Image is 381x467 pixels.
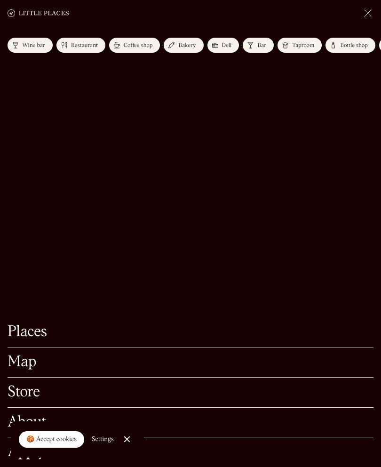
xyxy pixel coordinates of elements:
[222,43,232,48] div: Deli
[109,38,160,53] a: Coffee shop
[92,436,114,443] div: Settings
[19,431,84,448] a: 🍪 Accept cookies
[164,38,203,53] a: Bakery
[22,43,45,48] div: Wine bar
[118,430,136,449] a: Close Cookie Popup
[243,38,274,53] a: Bar
[8,38,53,53] a: Wine bar
[124,43,152,48] div: Coffee shop
[207,38,239,53] a: Deli
[8,385,373,400] a: Store
[292,43,314,48] div: Taproom
[71,43,98,48] div: Restaurant
[278,38,322,53] a: Taproom
[257,43,266,48] div: Bar
[8,445,373,459] a: Apply
[325,38,375,53] a: Bottle shop
[8,415,373,430] a: About
[340,43,368,48] div: Bottle shop
[8,355,373,370] a: Map
[56,38,105,53] a: Restaurant
[26,435,77,444] div: 🍪 Accept cookies
[92,429,114,450] a: Settings
[178,43,196,48] div: Bakery
[8,325,373,339] a: Places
